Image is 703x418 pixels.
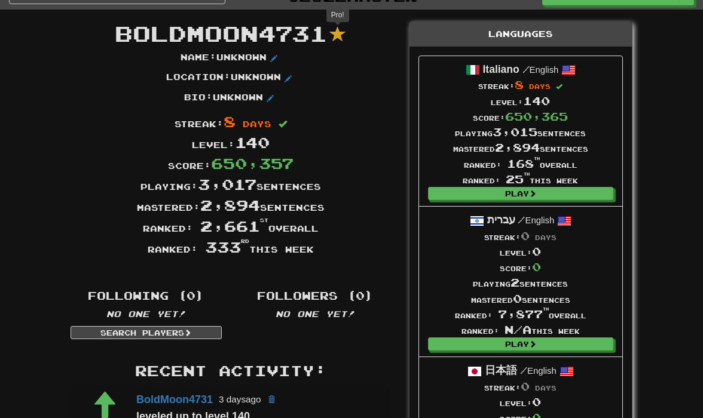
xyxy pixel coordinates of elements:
span: / [518,214,525,225]
div: Ranked: this week [62,236,400,257]
div: Pro! [326,8,349,22]
p: Bio : Unknown [184,91,277,106]
div: Ranked: overall [62,216,400,236]
em: No one yet! [276,309,354,319]
span: 140 [235,133,270,151]
small: English [518,216,554,225]
div: Playing sentences [455,275,586,290]
span: 0 [513,292,522,305]
iframe: fb:share_button Facebook Social Plugin [233,263,273,275]
div: Level: [453,93,588,109]
span: 0 [532,260,541,273]
span: 7,877 [498,308,549,321]
span: 650,365 [505,110,568,123]
em: No one yet! [106,309,185,319]
span: 168 [507,157,540,170]
div: Streak: [62,111,400,132]
span: 2,894 [200,196,260,214]
span: 25 [506,173,530,186]
span: 333 [205,238,249,256]
p: Name : Unknown [181,51,281,66]
span: BoldMoon4731 [115,20,328,46]
sup: th [524,172,530,176]
span: 0 [532,245,541,258]
span: 0 [532,395,541,408]
span: 140 [523,94,550,107]
span: / [520,365,527,376]
div: Mastered sentences [453,140,588,155]
div: Level: [62,132,400,153]
div: Score: [62,153,400,174]
span: 3,017 [198,175,256,193]
strong: עברית [487,214,515,226]
span: 650,357 [211,154,294,172]
span: 0 [521,380,530,393]
span: 2 [511,276,519,289]
h4: Followers (0) [240,290,391,302]
span: 2,661 [200,217,268,235]
p: Location : Unknown [166,71,295,85]
span: days [535,233,557,241]
span: Streak includes today. [556,84,563,90]
span: days [243,119,271,129]
strong: 日本語 [485,364,517,376]
div: Score: [455,259,586,275]
sup: st [260,217,268,223]
span: 8 [224,112,236,130]
a: BoldMoon4731 [136,393,213,405]
span: / [522,64,530,75]
small: English [522,65,559,75]
div: Streak: [455,228,586,244]
sup: rd [241,238,249,244]
div: Ranked: this week [453,171,588,187]
sup: th [543,307,549,311]
div: Playing sentences [453,124,588,140]
span: 2,894 [495,141,540,154]
span: N/A [505,323,531,336]
strong: Italiano [482,63,519,75]
div: Ranked: overall [453,156,588,171]
div: Streak: [453,77,588,93]
small: 3 days ago [219,394,261,404]
h3: Recent Activity: [71,363,391,379]
div: Ranked: overall [455,306,586,322]
small: English [520,366,557,376]
a: Play [428,187,613,200]
a: Play [428,337,613,351]
div: Mastered sentences [455,291,586,306]
iframe: X Post Button [188,263,228,275]
span: 3,015 [493,125,537,139]
div: Playing: sentences [62,174,400,195]
div: Level: [461,394,580,410]
h4: Following (0) [71,290,222,302]
div: Languages [409,22,632,47]
div: Ranked: this week [455,322,586,337]
span: 0 [521,229,530,242]
span: days [535,384,557,392]
span: 8 [515,78,524,91]
span: days [529,82,551,90]
div: Streak: [461,379,580,394]
div: Level: [455,244,586,259]
sup: th [534,156,540,161]
a: Search Players [71,326,222,339]
div: Mastered: sentences [62,195,400,216]
div: Score: [453,109,588,124]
